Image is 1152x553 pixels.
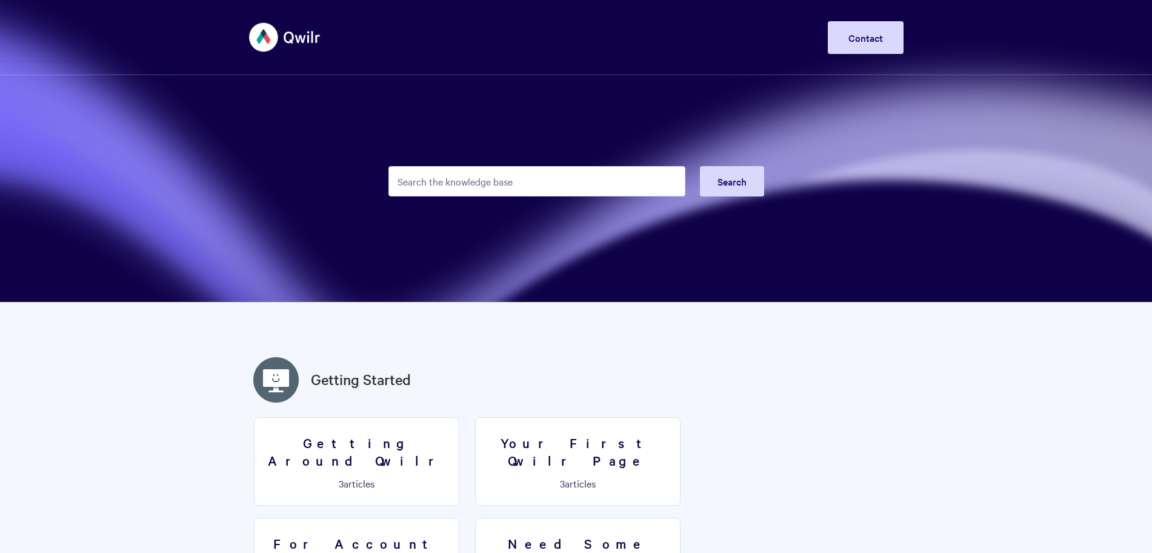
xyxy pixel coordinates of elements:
h3: Getting Around Qwilr [262,434,451,469]
a: Getting Around Qwilr 3articles [254,417,459,506]
span: 3 [339,477,344,490]
span: 3 [560,477,565,490]
p: articles [262,478,451,489]
p: articles [483,478,673,489]
input: Search the knowledge base [388,166,685,196]
a: Getting Started [311,369,411,390]
a: Your First Qwilr Page 3articles [475,417,681,506]
button: Search [700,166,764,196]
img: Qwilr Help Center [249,15,321,60]
span: Search [718,175,747,188]
a: Contact [828,21,904,54]
h3: Your First Qwilr Page [483,434,673,469]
